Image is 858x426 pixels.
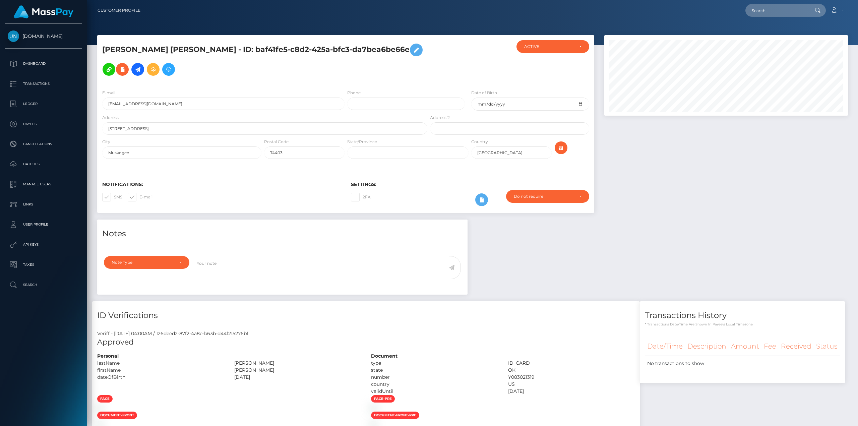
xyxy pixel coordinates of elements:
[97,405,103,411] img: 7f06ca96-8cbb-41b8-a9f0-07e1cb5da368
[5,176,82,193] a: Manage Users
[102,228,463,240] h4: Notes
[5,136,82,153] a: Cancellations
[97,395,113,403] span: face
[97,412,137,419] span: document-front
[98,3,140,17] a: Customer Profile
[645,310,840,321] h4: Transactions History
[8,139,79,149] p: Cancellations
[5,156,82,173] a: Batches
[347,139,377,145] label: State/Province
[685,337,729,356] th: Description
[97,310,635,321] h4: ID Verifications
[371,395,395,403] span: face-pre
[131,63,144,76] a: Initiate Payout
[506,190,589,203] button: Do not require
[371,353,397,359] strong: Document
[503,388,640,395] div: [DATE]
[729,337,761,356] th: Amount
[8,79,79,89] p: Transactions
[8,119,79,129] p: Payees
[112,260,174,265] div: Note Type
[229,374,366,381] div: [DATE]
[102,193,122,201] label: SMS
[5,236,82,253] a: API Keys
[92,367,229,374] div: firstName
[8,179,79,189] p: Manage Users
[371,412,419,419] span: document-front-pre
[503,374,640,381] div: Y083021319
[5,196,82,213] a: Links
[8,159,79,169] p: Batches
[5,277,82,293] a: Search
[366,360,503,367] div: type
[5,33,82,39] span: [DOMAIN_NAME]
[102,139,110,145] label: City
[8,260,79,270] p: Taxes
[97,353,119,359] strong: Personal
[102,115,119,121] label: Address
[645,322,840,327] p: * Transactions date/time are shown in payee's local timezone
[92,330,640,337] div: Veriff - [DATE] 04:00AM / 126deed2-87f2-4a8e-b63b-d44f215276bf
[5,96,82,112] a: Ledger
[366,367,503,374] div: state
[351,193,371,201] label: 2FA
[5,216,82,233] a: User Profile
[503,381,640,388] div: US
[8,99,79,109] p: Ledger
[524,44,574,49] div: ACTIVE
[102,90,115,96] label: E-mail
[645,337,685,356] th: Date/Time
[503,360,640,367] div: ID_CARD
[8,199,79,209] p: Links
[14,5,73,18] img: MassPay Logo
[645,356,840,371] td: No transactions to show
[8,59,79,69] p: Dashboard
[264,139,289,145] label: Postal Code
[92,374,229,381] div: dateOfBirth
[516,40,589,53] button: ACTIVE
[8,280,79,290] p: Search
[814,337,840,356] th: Status
[471,90,497,96] label: Date of Birth
[229,367,366,374] div: [PERSON_NAME]
[229,360,366,367] div: [PERSON_NAME]
[5,256,82,273] a: Taxes
[366,388,503,395] div: validUntil
[371,405,376,411] img: 87e3cd86-1d25-468d-a15d-59a7397cd2ed
[102,182,341,187] h6: Notifications:
[366,374,503,381] div: number
[102,40,424,79] h5: [PERSON_NAME] [PERSON_NAME] - ID: baf41fe5-c8d2-425a-bfc3-da7bea6be66e
[503,367,640,374] div: OK
[745,4,808,17] input: Search...
[366,381,503,388] div: country
[8,220,79,230] p: User Profile
[104,256,189,269] button: Note Type
[5,75,82,92] a: Transactions
[8,31,19,42] img: Unlockt.me
[351,182,590,187] h6: Settings:
[430,115,450,121] label: Address 2
[8,240,79,250] p: API Keys
[471,139,488,145] label: Country
[5,116,82,132] a: Payees
[92,360,229,367] div: lastName
[97,337,635,348] h5: Approved
[761,337,779,356] th: Fee
[779,337,814,356] th: Received
[347,90,361,96] label: Phone
[514,194,574,199] div: Do not require
[5,55,82,72] a: Dashboard
[128,193,152,201] label: E-mail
